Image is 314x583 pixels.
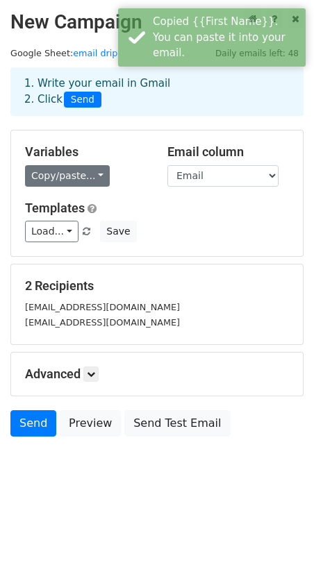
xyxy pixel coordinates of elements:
button: Save [100,221,136,242]
a: Send Test Email [124,410,230,437]
div: Copied {{First Name}}. You can paste it into your email. [153,14,300,61]
a: Templates [25,201,85,215]
small: [EMAIL_ADDRESS][DOMAIN_NAME] [25,317,180,328]
h5: 2 Recipients [25,278,289,294]
iframe: Chat Widget [245,516,314,583]
h5: Variables [25,144,147,160]
h5: Advanced [25,366,289,382]
span: Send [64,92,101,108]
a: Send [10,410,56,437]
div: 1. Write your email in Gmail 2. Click [14,76,300,108]
small: Google Sheet: [10,48,117,58]
a: Load... [25,221,78,242]
h5: Email column [167,144,289,160]
h2: New Campaign [10,10,304,34]
a: Preview [60,410,121,437]
a: Copy/paste... [25,165,110,187]
small: [EMAIL_ADDRESS][DOMAIN_NAME] [25,302,180,312]
a: email drip [73,48,117,58]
